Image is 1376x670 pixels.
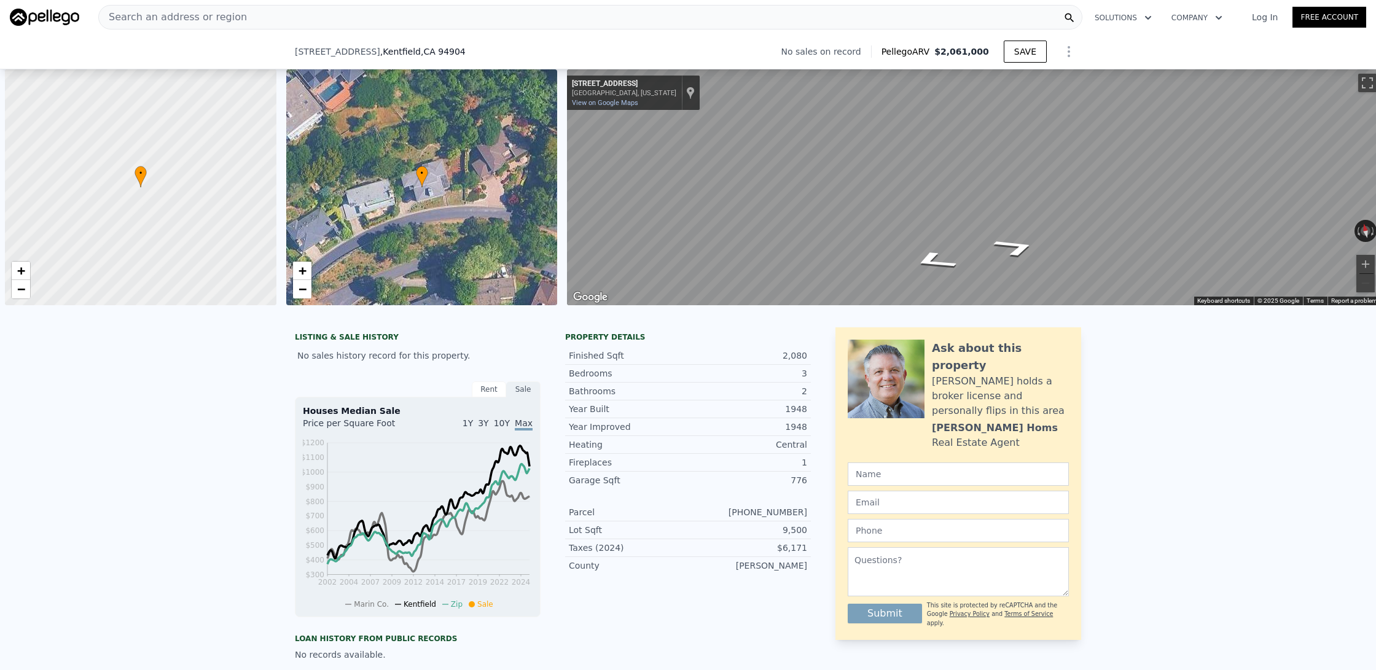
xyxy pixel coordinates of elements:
[463,418,473,428] span: 1Y
[688,559,807,572] div: [PERSON_NAME]
[932,340,1069,374] div: Ask about this property
[569,506,688,518] div: Parcel
[688,542,807,554] div: $6,171
[688,367,807,380] div: 3
[688,403,807,415] div: 1948
[892,246,976,275] path: Go West, Bretano Way
[569,367,688,380] div: Bedrooms
[1356,255,1375,273] button: Zoom in
[572,79,676,89] div: [STREET_ADDRESS]
[688,474,807,486] div: 776
[1307,297,1324,304] a: Terms (opens in new tab)
[318,578,337,586] tspan: 2002
[404,578,423,586] tspan: 2012
[569,474,688,486] div: Garage Sqft
[477,600,493,609] span: Sale
[305,541,324,550] tspan: $500
[881,45,935,58] span: Pellego ARV
[303,405,533,417] div: Houses Median Sale
[688,524,807,536] div: 9,500
[135,168,147,179] span: •
[569,403,688,415] div: Year Built
[354,600,389,609] span: Marin Co.
[506,381,541,397] div: Sale
[688,456,807,469] div: 1
[572,99,638,107] a: View on Google Maps
[305,526,324,535] tspan: $600
[569,524,688,536] div: Lot Sqft
[426,578,445,586] tspan: 2014
[932,374,1069,418] div: [PERSON_NAME] holds a broker license and personally flips in this area
[293,262,311,280] a: Zoom in
[1257,297,1299,304] span: © 2025 Google
[295,634,541,644] div: Loan history from public records
[301,453,324,462] tspan: $1100
[515,418,533,430] span: Max
[686,86,695,99] a: Show location on map
[478,418,488,428] span: 3Y
[340,578,359,586] tspan: 2004
[99,10,247,25] span: Search an address or region
[301,468,324,477] tspan: $1000
[295,649,541,661] div: No records available.
[569,438,688,451] div: Heating
[688,349,807,362] div: 2,080
[569,421,688,433] div: Year Improved
[932,435,1020,450] div: Real Estate Agent
[1004,610,1053,617] a: Terms of Service
[298,263,306,278] span: +
[569,559,688,572] div: County
[421,47,466,56] span: , CA 94904
[565,332,811,342] div: Property details
[135,166,147,187] div: •
[305,556,324,564] tspan: $400
[688,506,807,518] div: [PHONE_NUMBER]
[688,421,807,433] div: 1948
[848,491,1069,514] input: Email
[447,578,466,586] tspan: 2017
[1356,274,1375,292] button: Zoom out
[303,417,418,437] div: Price per Square Foot
[416,166,428,187] div: •
[570,289,611,305] a: Open this area in Google Maps (opens a new window)
[934,47,989,56] span: $2,061,000
[569,456,688,469] div: Fireplaces
[10,9,79,26] img: Pellego
[469,578,488,586] tspan: 2019
[848,604,922,623] button: Submit
[688,385,807,397] div: 2
[305,571,324,579] tspan: $300
[305,512,324,520] tspan: $700
[688,438,807,451] div: Central
[298,281,306,297] span: −
[848,462,1069,486] input: Name
[293,280,311,298] a: Zoom out
[404,600,436,609] span: Kentfield
[305,483,324,491] tspan: $900
[1057,39,1081,64] button: Show Options
[1004,41,1047,63] button: SAVE
[17,281,25,297] span: −
[301,438,324,447] tspan: $1200
[472,381,506,397] div: Rent
[1162,7,1232,29] button: Company
[1292,7,1366,28] a: Free Account
[494,418,510,428] span: 10Y
[1197,297,1250,305] button: Keyboard shortcuts
[569,542,688,554] div: Taxes (2024)
[361,578,380,586] tspan: 2007
[975,233,1057,262] path: Go East, Bretano Way
[416,168,428,179] span: •
[1359,219,1373,243] button: Reset the view
[12,262,30,280] a: Zoom in
[295,345,541,367] div: No sales history record for this property.
[569,349,688,362] div: Finished Sqft
[295,332,541,345] div: LISTING & SALE HISTORY
[12,280,30,298] a: Zoom out
[512,578,531,586] tspan: 2024
[1085,7,1162,29] button: Solutions
[932,421,1058,435] div: [PERSON_NAME] Homs
[569,385,688,397] div: Bathrooms
[17,263,25,278] span: +
[570,289,611,305] img: Google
